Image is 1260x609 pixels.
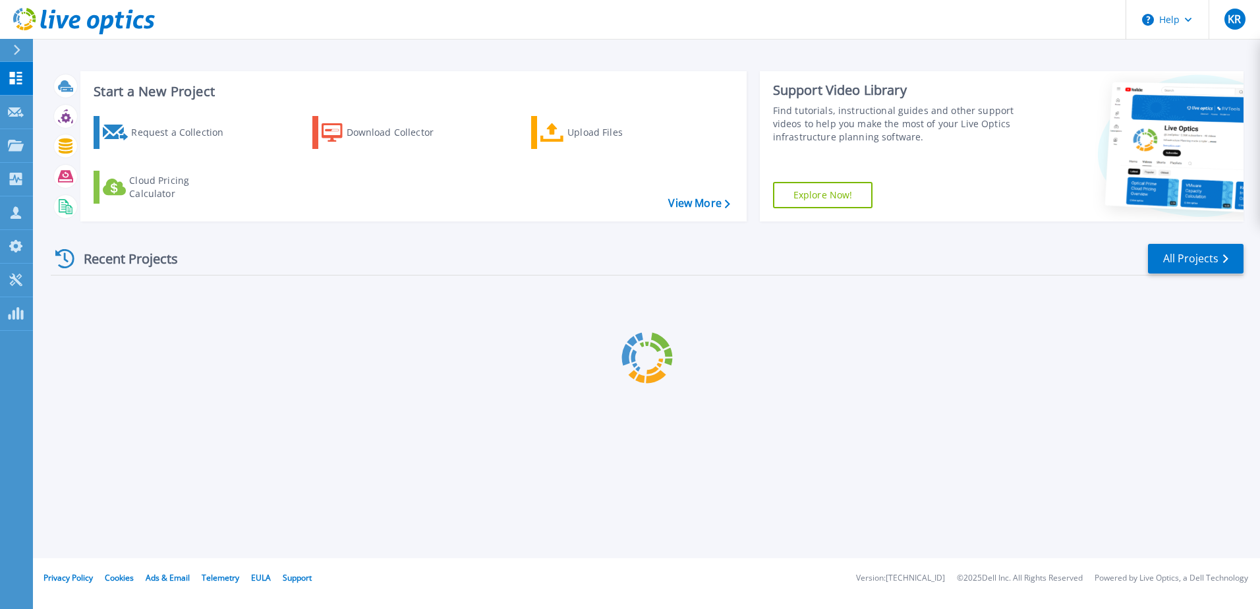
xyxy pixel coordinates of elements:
a: Explore Now! [773,182,873,208]
a: Support [283,572,312,583]
div: Support Video Library [773,82,1019,99]
a: Telemetry [202,572,239,583]
a: Request a Collection [94,116,241,149]
div: Cloud Pricing Calculator [129,174,235,200]
li: © 2025 Dell Inc. All Rights Reserved [957,574,1083,583]
a: View More [668,197,730,210]
a: Privacy Policy [43,572,93,583]
div: Find tutorials, instructional guides and other support videos to help you make the most of your L... [773,104,1019,144]
li: Powered by Live Optics, a Dell Technology [1095,574,1248,583]
div: Upload Files [567,119,673,146]
div: Download Collector [347,119,452,146]
a: Ads & Email [146,572,190,583]
a: EULA [251,572,271,583]
a: Cloud Pricing Calculator [94,171,241,204]
div: Recent Projects [51,243,196,275]
a: All Projects [1148,244,1244,274]
div: Request a Collection [131,119,237,146]
a: Upload Files [531,116,678,149]
h3: Start a New Project [94,84,730,99]
li: Version: [TECHNICAL_ID] [856,574,945,583]
span: KR [1228,14,1241,24]
a: Download Collector [312,116,459,149]
a: Cookies [105,572,134,583]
